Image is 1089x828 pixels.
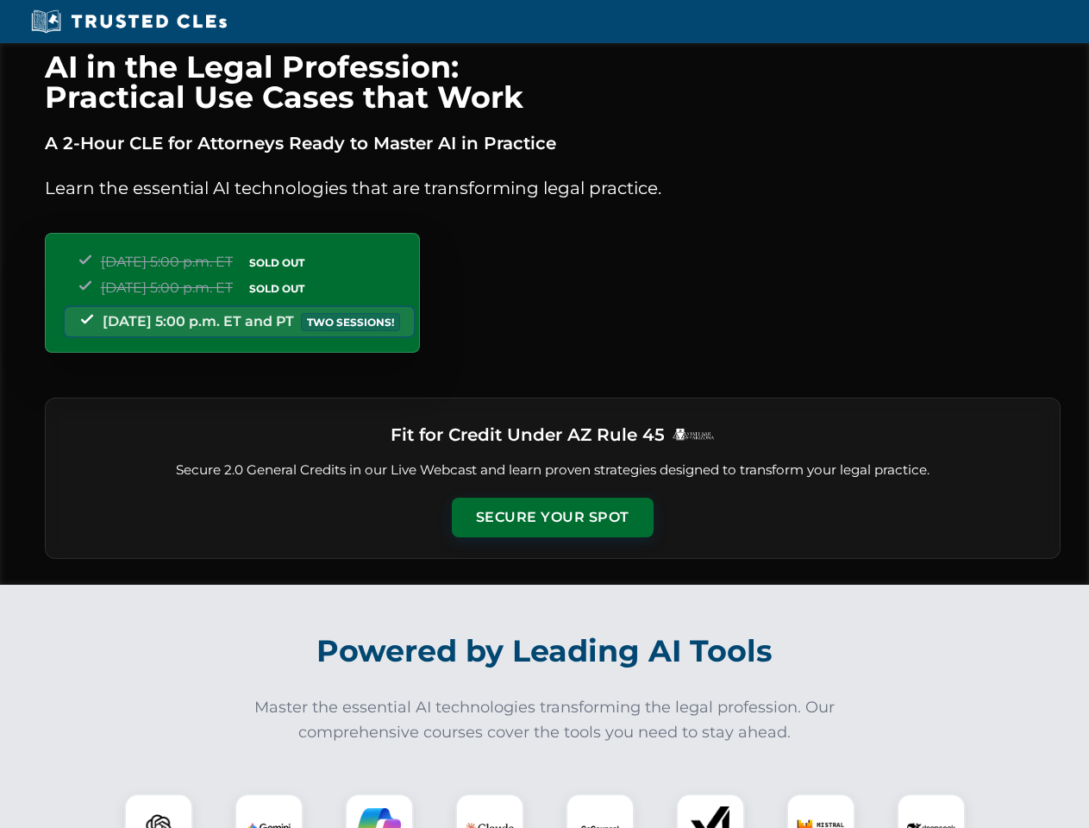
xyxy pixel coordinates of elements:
[243,695,847,745] p: Master the essential AI technologies transforming the legal profession. Our comprehensive courses...
[67,621,1023,681] h2: Powered by Leading AI Tools
[101,254,233,270] span: [DATE] 5:00 p.m. ET
[243,279,310,298] span: SOLD OUT
[45,52,1061,112] h1: AI in the Legal Profession: Practical Use Cases that Work
[452,498,654,537] button: Secure Your Spot
[391,419,665,450] h3: Fit for Credit Under AZ Rule 45
[45,174,1061,202] p: Learn the essential AI technologies that are transforming legal practice.
[66,461,1039,480] p: Secure 2.0 General Credits in our Live Webcast and learn proven strategies designed to transform ...
[243,254,310,272] span: SOLD OUT
[26,9,232,34] img: Trusted CLEs
[45,129,1061,157] p: A 2-Hour CLE for Attorneys Ready to Master AI in Practice
[672,428,715,441] img: Logo
[101,279,233,296] span: [DATE] 5:00 p.m. ET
